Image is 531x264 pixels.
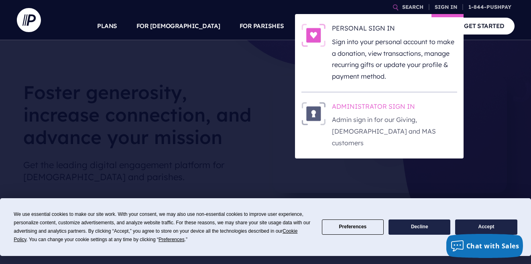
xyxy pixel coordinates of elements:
[332,114,457,148] p: Admin sign in for our Giving, [DEMOGRAPHIC_DATA] and MAS customers
[405,12,435,40] a: COMPANY
[454,18,515,34] a: GET STARTED
[455,219,517,235] button: Accept
[358,12,386,40] a: EXPLORE
[301,24,326,47] img: PERSONAL SIGN IN - Illustration
[301,24,457,82] a: PERSONAL SIGN IN - Illustration PERSONAL SIGN IN Sign into your personal account to make a donati...
[446,234,523,258] button: Chat with Sales
[332,36,457,82] p: Sign into your personal account to make a donation, view transactions, manage recurring gifts or ...
[136,12,220,40] a: FOR [DEMOGRAPHIC_DATA]
[240,12,284,40] a: FOR PARISHES
[303,12,339,40] a: SOLUTIONS
[332,24,457,36] h6: PERSONAL SIGN IN
[14,210,312,244] div: We use essential cookies to make our site work. With your consent, we may also use non-essential ...
[301,102,326,125] img: ADMINISTRATOR SIGN IN - Illustration
[332,102,457,114] h6: ADMINISTRATOR SIGN IN
[301,102,457,149] a: ADMINISTRATOR SIGN IN - Illustration ADMINISTRATOR SIGN IN Admin sign in for our Giving, [DEMOGRA...
[466,242,519,250] span: Chat with Sales
[389,219,450,235] button: Decline
[159,237,185,242] span: Preferences
[322,219,384,235] button: Preferences
[97,12,117,40] a: PLANS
